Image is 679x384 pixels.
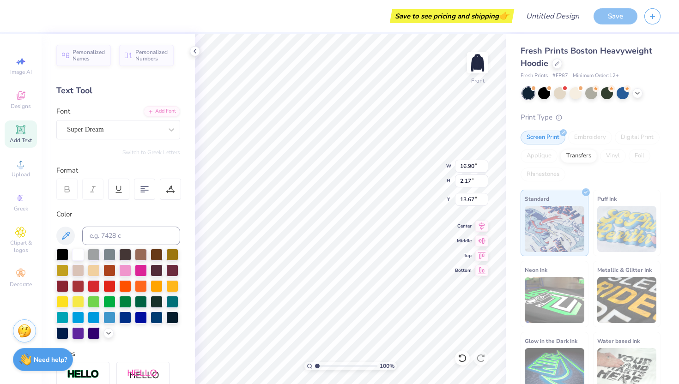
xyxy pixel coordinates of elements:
span: Center [455,223,472,229]
span: Fresh Prints Boston Heavyweight Hoodie [521,45,652,69]
div: Format [56,165,181,176]
span: Minimum Order: 12 + [573,72,619,80]
span: Personalized Names [73,49,105,62]
span: Add Text [10,137,32,144]
span: Puff Ink [597,194,617,204]
span: Bottom [455,267,472,274]
button: Switch to Greek Letters [122,149,180,156]
span: 👉 [499,10,509,21]
span: 100 % [380,362,394,370]
img: Neon Ink [525,277,584,323]
span: Top [455,252,472,259]
div: Rhinestones [521,168,565,181]
span: Middle [455,238,472,244]
div: Screen Print [521,131,565,144]
div: Styles [56,348,180,359]
span: Neon Ink [525,265,547,275]
div: Print Type [521,112,661,123]
span: # FP87 [552,72,568,80]
div: Transfers [560,149,597,163]
img: Standard [525,206,584,252]
img: Stroke [67,369,99,380]
div: Embroidery [568,131,612,144]
div: Foil [629,149,650,163]
span: Clipart & logos [5,239,37,254]
img: Shadow [127,369,159,380]
div: Save to see pricing and shipping [392,9,512,23]
span: Water based Ink [597,336,640,346]
label: Font [56,106,70,117]
span: Standard [525,194,549,204]
strong: Need help? [34,355,67,364]
span: Glow in the Dark Ink [525,336,577,346]
span: Designs [11,102,31,110]
input: Untitled Design [519,7,587,25]
span: Personalized Numbers [135,49,168,62]
span: Decorate [10,281,32,288]
span: Metallic & Glitter Ink [597,265,652,275]
img: Puff Ink [597,206,657,252]
img: Front [468,54,487,72]
span: Image AI [10,68,32,76]
div: Digital Print [615,131,660,144]
div: Text Tool [56,84,180,97]
div: Add Font [144,106,180,117]
span: Greek [14,205,28,212]
div: Applique [521,149,558,163]
input: e.g. 7428 c [82,227,180,245]
img: Metallic & Glitter Ink [597,277,657,323]
span: Upload [12,171,30,178]
span: Fresh Prints [521,72,548,80]
div: Front [471,77,485,85]
div: Vinyl [600,149,626,163]
div: Color [56,209,180,220]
